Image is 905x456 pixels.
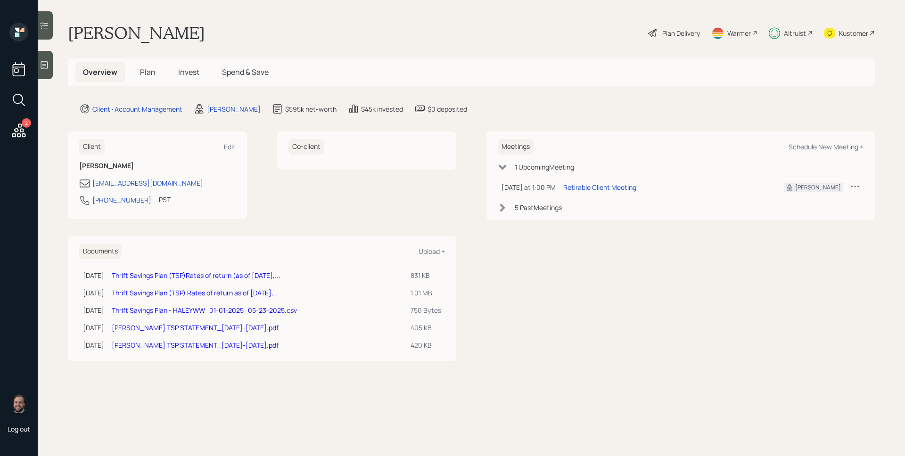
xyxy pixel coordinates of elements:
h6: Meetings [498,139,534,155]
div: [DATE] [83,270,104,280]
h6: Co-client [288,139,324,155]
h6: Client [79,139,105,155]
div: $0 deposited [428,104,467,114]
div: 405 KB [411,323,441,333]
a: [PERSON_NAME] TSP STATEMENT_[DATE]-[DATE].pdf [112,341,279,350]
div: PST [159,195,171,204]
div: [DATE] at 1:00 PM [502,182,556,192]
div: 1.01 MB [411,288,441,298]
span: Invest [178,67,199,77]
h6: [PERSON_NAME] [79,162,236,170]
span: Spend & Save [222,67,269,77]
div: [EMAIL_ADDRESS][DOMAIN_NAME] [92,178,203,188]
div: Schedule New Meeting + [789,142,864,151]
div: [DATE] [83,340,104,350]
div: [DATE] [83,305,104,315]
div: [PERSON_NAME] [207,104,261,114]
div: Upload + [419,247,445,256]
div: 420 KB [411,340,441,350]
a: [PERSON_NAME] TSP STATEMENT_[DATE]-[DATE].pdf [112,323,279,332]
h1: [PERSON_NAME] [68,23,205,43]
div: Altruist [784,28,806,38]
div: [DATE] [83,288,104,298]
div: Kustomer [839,28,868,38]
div: Warmer [727,28,751,38]
div: [DATE] [83,323,104,333]
div: [PHONE_NUMBER] [92,195,151,205]
div: 750 Bytes [411,305,441,315]
div: Client · Account Management [92,104,182,114]
div: 5 Past Meeting s [515,203,562,212]
a: Thrift Savings Plan - HALEYWW_01-01-2025_05-23-2025.csv [112,306,297,315]
span: Plan [140,67,156,77]
div: Plan Delivery [662,28,700,38]
div: 831 KB [411,270,441,280]
div: [PERSON_NAME] [795,183,841,192]
span: Overview [83,67,117,77]
a: Thrift Savings Plan (TSP) Rates of return as of [DATE],... [112,288,279,297]
div: Log out [8,424,30,433]
h6: Documents [79,244,122,259]
div: Retirable Client Meeting [563,182,636,192]
img: james-distasi-headshot.png [9,394,28,413]
div: Edit [224,142,236,151]
div: $595k net-worth [285,104,337,114]
a: Thrift Savings Plan (TSP)Rates of return (as of [DATE],... [112,271,280,280]
div: 1 Upcoming Meeting [515,162,574,172]
div: 2 [22,118,31,128]
div: $45k invested [361,104,403,114]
